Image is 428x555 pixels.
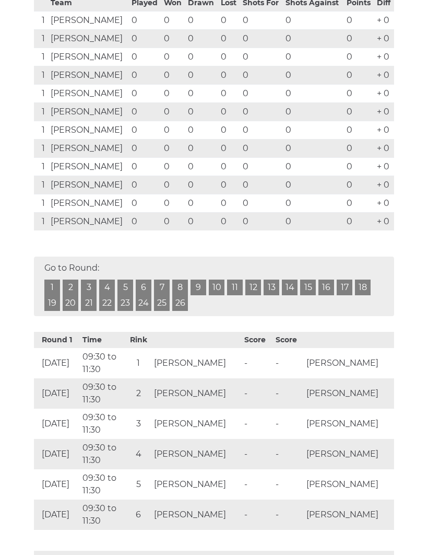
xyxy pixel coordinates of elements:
td: 0 [283,103,344,121]
td: 0 [185,11,218,30]
td: [PERSON_NAME] [304,348,394,378]
td: 0 [185,121,218,140]
td: 0 [161,194,185,213]
td: 0 [161,213,185,231]
th: Rink [125,332,151,348]
td: 0 [129,48,162,66]
td: [DATE] [34,348,80,378]
td: 0 [129,30,162,48]
td: [PERSON_NAME] [48,176,128,194]
td: - [273,439,304,469]
td: 0 [344,121,374,140]
td: 0 [218,194,240,213]
td: [PERSON_NAME] [304,469,394,500]
td: [DATE] [34,500,80,530]
td: 4 [125,439,151,469]
td: 0 [240,66,283,85]
td: 0 [185,48,218,66]
td: - [242,500,273,530]
td: 0 [218,176,240,194]
td: 1 [34,11,48,30]
td: 0 [218,11,240,30]
td: 0 [161,121,185,140]
a: 23 [117,295,133,311]
td: 1 [34,194,48,213]
td: [PERSON_NAME] [48,103,128,121]
td: [DATE] [34,439,80,469]
td: 0 [344,194,374,213]
td: 0 [129,176,162,194]
td: 0 [283,85,344,103]
td: 0 [161,66,185,85]
a: 9 [191,280,206,295]
td: 0 [185,176,218,194]
td: 09:30 to 11:30 [80,469,126,500]
td: 0 [283,66,344,85]
td: - [242,378,273,409]
a: 22 [99,295,115,311]
td: 0 [283,11,344,30]
td: 0 [240,158,283,176]
a: 16 [318,280,334,295]
td: 0 [283,176,344,194]
td: 0 [218,140,240,158]
td: 09:30 to 11:30 [80,500,126,530]
td: 1 [34,66,48,85]
td: 0 [161,48,185,66]
td: 0 [185,103,218,121]
td: 0 [344,140,374,158]
td: 0 [344,11,374,30]
td: 0 [240,176,283,194]
td: 0 [344,176,374,194]
td: 0 [218,85,240,103]
td: 0 [129,103,162,121]
td: 0 [129,158,162,176]
td: 0 [218,30,240,48]
td: [PERSON_NAME] [304,439,394,469]
td: 0 [218,48,240,66]
td: 2 [125,378,151,409]
td: 0 [344,103,374,121]
td: 0 [218,158,240,176]
td: 09:30 to 11:30 [80,439,126,469]
td: 0 [161,140,185,158]
a: 15 [300,280,316,295]
td: + 0 [374,176,394,194]
td: - [242,409,273,439]
td: 0 [185,66,218,85]
td: + 0 [374,213,394,231]
td: 0 [161,85,185,103]
td: 0 [161,176,185,194]
td: 0 [283,140,344,158]
td: - [242,348,273,378]
td: + 0 [374,85,394,103]
td: 0 [283,194,344,213]
td: 0 [283,30,344,48]
td: 0 [185,140,218,158]
td: 0 [344,213,374,231]
td: [PERSON_NAME] [48,213,128,231]
td: [PERSON_NAME] [48,66,128,85]
a: 20 [63,295,78,311]
td: - [273,348,304,378]
a: 2 [63,280,78,295]
td: 1 [34,158,48,176]
td: [PERSON_NAME] [48,30,128,48]
td: 0 [283,121,344,140]
td: + 0 [374,103,394,121]
td: - [242,469,273,500]
a: 6 [136,280,151,295]
td: 0 [344,158,374,176]
td: [PERSON_NAME] [151,500,242,530]
td: + 0 [374,158,394,176]
a: 1 [44,280,60,295]
td: [PERSON_NAME] [151,348,242,378]
td: + 0 [374,194,394,213]
td: [PERSON_NAME] [151,378,242,409]
td: [PERSON_NAME] [304,500,394,530]
td: 0 [240,11,283,30]
td: 0 [218,66,240,85]
td: 6 [125,500,151,530]
td: 0 [129,85,162,103]
td: 0 [218,213,240,231]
